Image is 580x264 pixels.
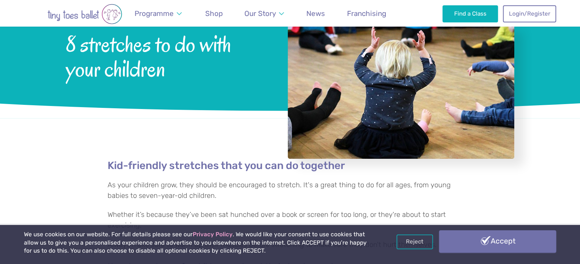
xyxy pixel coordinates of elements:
span: Shop [205,9,223,18]
span: Franchising [347,9,386,18]
span: News [306,9,325,18]
a: Shop [201,5,226,22]
a: Programme [131,5,185,22]
h2: Kid-friendly stretches that you can do together [108,159,472,172]
a: News [303,5,328,22]
a: Privacy Policy [193,231,233,238]
p: Whether it’s because they’ve been sat hunched over a book or screen for too long, or they're abou... [108,210,472,231]
a: Our Story [241,5,288,22]
img: tiny toes ballet [24,4,146,24]
span: 8 stretches to do with your children [66,30,268,82]
span: Our Story [244,9,276,18]
p: We use cookies on our website. For full details please see our . We would like your consent to us... [24,231,370,255]
a: Accept [439,230,556,252]
a: Franchising [343,5,390,22]
a: Reject [396,234,433,249]
a: Login/Register [503,5,556,22]
p: As your children grow, they should be encouraged to stretch. It's a great thing to do for all age... [108,180,472,201]
span: Programme [135,9,174,18]
a: Find a Class [442,5,498,22]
